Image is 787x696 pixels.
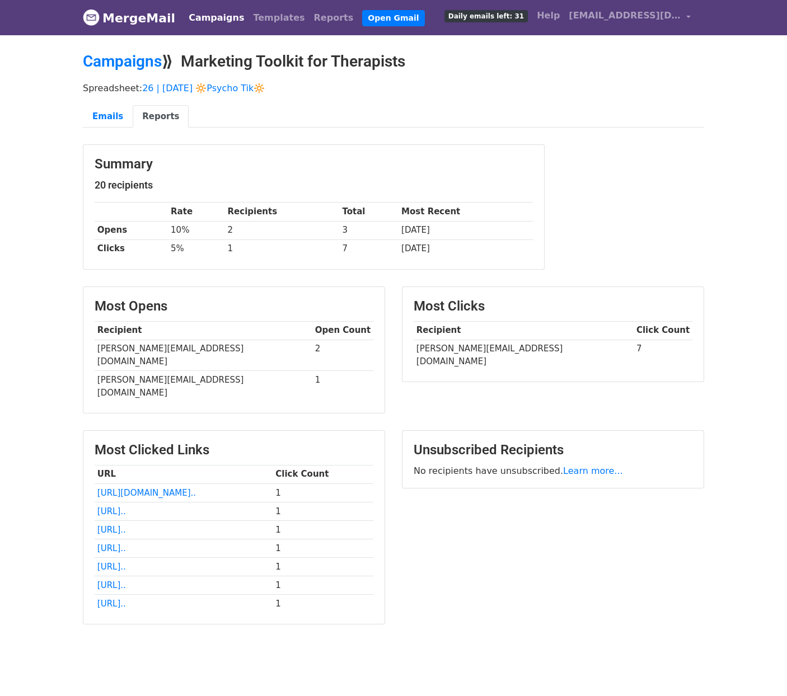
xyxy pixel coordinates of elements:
h3: Most Opens [95,298,373,314]
img: MergeMail logo [83,9,100,26]
td: [PERSON_NAME][EMAIL_ADDRESS][DOMAIN_NAME] [414,340,634,370]
td: 1 [273,483,373,502]
p: No recipients have unsubscribed. [414,465,692,477]
a: MergeMail [83,6,175,30]
a: [URL].. [97,506,126,516]
a: 26 | [DATE] 🔆Psycho Tik🔆 [142,83,265,93]
th: Rate [168,203,225,221]
a: [EMAIL_ADDRESS][DOMAIN_NAME] [564,4,695,31]
th: Recipient [414,321,634,340]
td: 1 [225,239,340,258]
h2: ⟫ Marketing Toolkit for Therapists [83,52,704,71]
a: Learn more... [563,465,623,476]
td: [PERSON_NAME][EMAIL_ADDRESS][DOMAIN_NAME] [95,371,312,402]
td: 5% [168,239,225,258]
span: Daily emails left: 31 [444,10,528,22]
th: Click Count [273,465,373,483]
td: 1 [273,558,373,576]
th: Recipient [95,321,312,340]
a: Daily emails left: 31 [440,4,532,27]
th: Total [340,203,399,221]
h3: Unsubscribed Recipients [414,442,692,458]
th: Opens [95,221,168,239]
td: 1 [273,595,373,613]
h3: Most Clicks [414,298,692,314]
td: 1 [312,371,373,402]
a: Open Gmail [362,10,424,26]
td: 2 [312,340,373,371]
td: [DATE] [399,239,533,258]
a: [URL].. [97,599,126,609]
th: Most Recent [399,203,533,221]
td: 2 [225,221,340,239]
th: Clicks [95,239,168,258]
a: [URL].. [97,543,126,553]
th: Click Count [634,321,692,340]
td: 1 [273,520,373,539]
h3: Summary [95,156,533,172]
a: Help [532,4,564,27]
iframe: Chat Widget [731,642,787,696]
a: Templates [249,7,309,29]
a: [URL].. [97,580,126,590]
td: [DATE] [399,221,533,239]
th: Open Count [312,321,373,340]
h5: 20 recipients [95,179,533,191]
a: [URL].. [97,562,126,572]
a: Reports [310,7,358,29]
td: 7 [340,239,399,258]
a: Reports [133,105,189,128]
td: 3 [340,221,399,239]
a: [URL].. [97,525,126,535]
td: 7 [634,340,692,370]
a: Emails [83,105,133,128]
th: URL [95,465,273,483]
td: 10% [168,221,225,239]
a: Campaigns [83,52,162,70]
span: [EMAIL_ADDRESS][DOMAIN_NAME] [569,9,681,22]
a: Campaigns [184,7,249,29]
th: Recipients [225,203,340,221]
a: [URL][DOMAIN_NAME].. [97,488,196,498]
td: 1 [273,502,373,520]
h3: Most Clicked Links [95,442,373,458]
p: Spreadsheet: [83,82,704,94]
td: [PERSON_NAME][EMAIL_ADDRESS][DOMAIN_NAME] [95,340,312,371]
td: 1 [273,576,373,595]
td: 1 [273,539,373,558]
